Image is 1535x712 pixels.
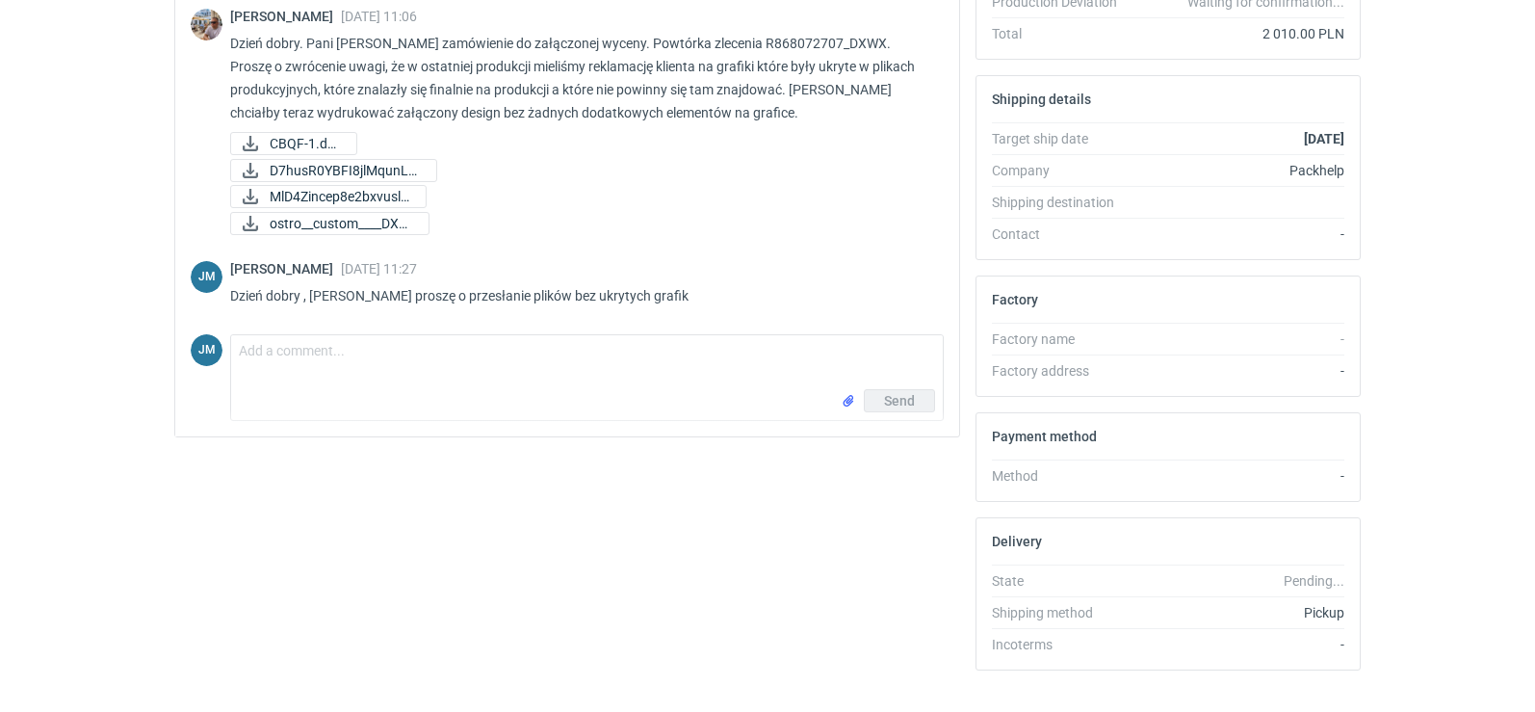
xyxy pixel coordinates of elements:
[1132,361,1344,381] div: -
[1132,224,1344,244] div: -
[992,224,1132,244] div: Contact
[1132,330,1344,349] div: -
[1304,131,1344,146] strong: [DATE]
[230,32,928,124] p: Dzień dobry. Pani [PERSON_NAME] zamówienie do załączonej wyceny. Powtórka zlecenia R868072707_DXW...
[191,9,222,40] img: Michał Palasek
[191,334,222,366] div: Joanna Myślak
[230,159,437,182] a: D7husR0YBFI8jlMqunLK...
[230,9,341,24] span: [PERSON_NAME]
[270,213,413,234] span: ostro__custom____DXW...
[270,133,341,154] span: CBQF-1.docx
[864,389,935,412] button: Send
[230,185,423,208] div: MlD4Zincep8e2bxvuslvdYX1LBDuWsxoGnomqzQS.png
[1132,603,1344,622] div: Pickup
[341,261,417,277] span: [DATE] 11:27
[992,466,1132,486] div: Method
[230,212,423,235] div: ostro__custom____DXWX__d0__oR868072707.pdf
[270,186,410,207] span: MlD4Zincep8e2bxvuslv...
[191,334,222,366] figcaption: JM
[992,161,1132,180] div: Company
[230,185,427,208] a: MlD4Zincep8e2bxvuslv...
[230,261,341,277] span: [PERSON_NAME]
[230,284,928,307] p: Dzień dobry , [PERSON_NAME] proszę o przesłanie plików bez ukrytych grafik
[992,603,1132,622] div: Shipping method
[1284,573,1344,589] em: Pending...
[230,132,357,155] a: CBQF-1.docx
[992,429,1097,444] h2: Payment method
[1132,635,1344,654] div: -
[992,92,1091,107] h2: Shipping details
[992,292,1038,307] h2: Factory
[884,394,915,408] span: Send
[230,212,429,235] a: ostro__custom____DXW...
[992,361,1132,381] div: Factory address
[230,159,423,182] div: D7husR0YBFI8jlMqunLKiMiLzp9zL12L8zbyJAdT.png
[191,261,222,293] div: Joanna Myślak
[1132,24,1344,43] div: 2 010.00 PLN
[992,635,1132,654] div: Incoterms
[341,9,417,24] span: [DATE] 11:06
[992,193,1132,212] div: Shipping destination
[992,534,1042,549] h2: Delivery
[1132,161,1344,180] div: Packhelp
[270,160,421,181] span: D7husR0YBFI8jlMqunLK...
[191,261,222,293] figcaption: JM
[1132,466,1344,486] div: -
[992,24,1132,43] div: Total
[992,129,1132,148] div: Target ship date
[992,330,1132,349] div: Factory name
[992,571,1132,591] div: State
